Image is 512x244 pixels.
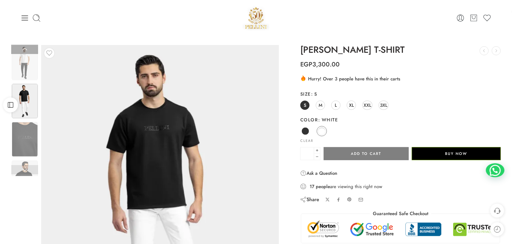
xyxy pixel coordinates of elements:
a: Pin on Pinterest [347,197,352,202]
span: 3XL [380,101,387,109]
span: White [318,116,338,123]
img: New-items63 [12,122,38,156]
legend: Guaranteed Safe Checkout [370,210,431,217]
img: Trust [306,220,495,238]
a: 3XL [379,101,389,110]
strong: 17 [310,183,314,190]
span: S [304,101,306,109]
a: Cart [470,14,478,22]
div: are viewing this right now [300,183,501,190]
span: S [311,91,317,97]
a: Share on X [325,197,330,202]
button: Buy Now [412,147,501,160]
h1: [PERSON_NAME] T-SHIRT [300,45,501,55]
span: M [319,101,322,109]
img: New-items63 [12,46,38,80]
a: Ask a Question [300,169,337,177]
a: XXL [362,101,373,110]
label: Color [300,117,501,123]
a: Login / Register [456,14,465,22]
label: Size [300,91,501,97]
a: S [300,101,310,110]
a: Wishlist [483,14,492,22]
a: Clear options [300,139,313,142]
div: Share [300,196,319,203]
a: L [331,101,341,110]
input: Product quantity [300,147,314,160]
img: New-items63 [12,160,38,195]
a: M [316,101,325,110]
span: XXL [364,101,371,109]
bdi: 3,300.00 [300,60,340,69]
a: Pellini - [243,5,269,31]
button: Add to cart [324,147,408,160]
div: Hurry! Over 3 people have this in their carts [300,75,501,82]
span: XL [349,101,354,109]
a: Email to your friends [358,197,364,202]
strong: people [316,183,330,190]
img: New-items63 [12,84,38,118]
a: XL [347,101,356,110]
img: Pellini [243,5,269,31]
span: L [335,101,337,109]
span: EGP [300,60,312,69]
